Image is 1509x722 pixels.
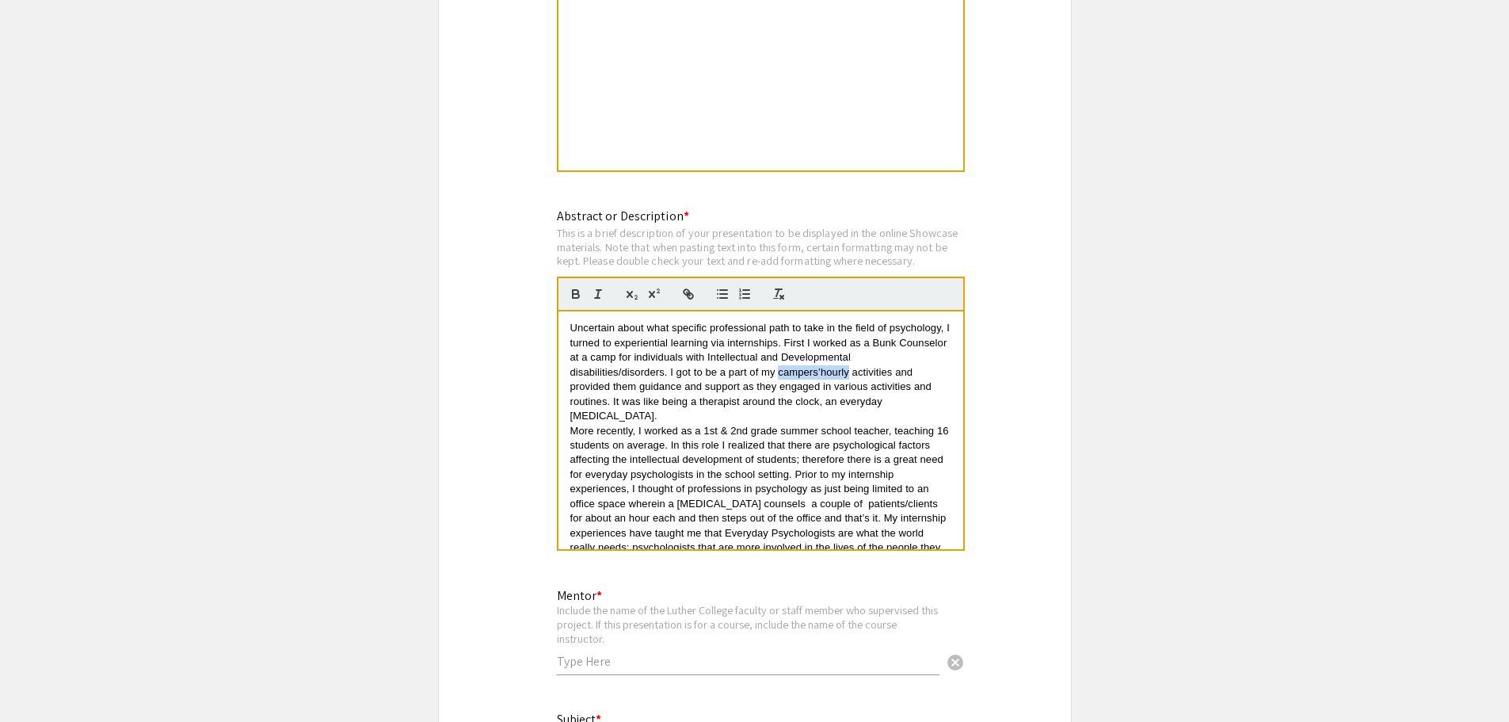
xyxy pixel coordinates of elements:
[946,653,965,672] span: cancel
[557,587,602,604] mat-label: Mentor
[557,208,689,224] mat-label: Abstract or Description
[570,322,953,422] span: Uncertain about what specific professional path to take in the field of psychology, I turned to e...
[939,645,971,677] button: Clear
[557,653,939,670] input: Type Here
[557,603,939,645] div: Include the name of the Luther College faculty or staff member who supervised this project. If th...
[557,226,965,268] div: This is a brief description of your presentation to be displayed in the online Showcase materials...
[570,425,952,568] span: More recently, I worked as a 1st & 2nd grade summer school teacher, teaching 16 students on avera...
[12,651,67,710] iframe: Chat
